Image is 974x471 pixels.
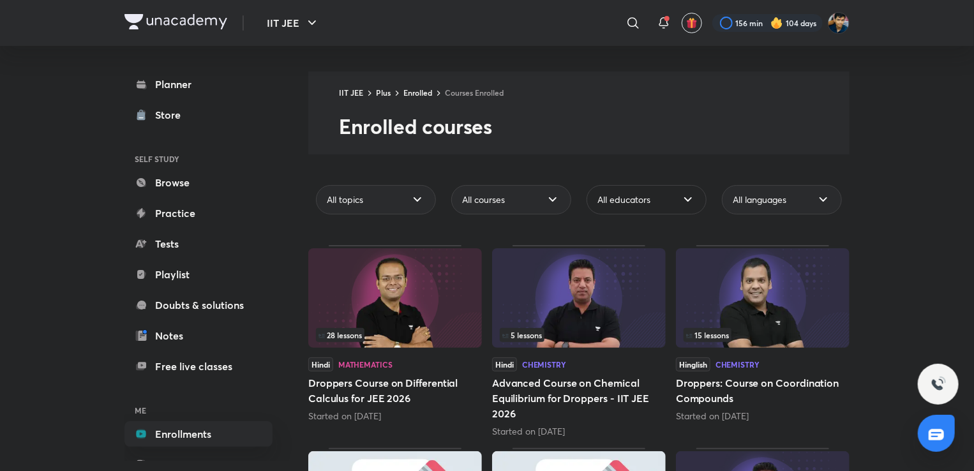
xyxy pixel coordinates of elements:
[124,262,273,287] a: Playlist
[733,193,786,206] span: All languages
[462,193,505,206] span: All courses
[828,12,850,34] img: SHREYANSH GUPTA
[124,148,273,170] h6: SELF STUDY
[500,328,658,342] div: infocontainer
[339,114,850,139] h2: Enrolled courses
[500,328,658,342] div: infosection
[676,245,850,438] div: Droppers: Course on Coordination Compounds
[316,328,474,342] div: left
[676,375,850,406] h5: Droppers: Course on Coordination Compounds
[676,410,850,422] div: Started on Aug 8
[676,248,850,348] img: Thumbnail
[686,17,698,29] img: avatar
[308,245,482,438] div: Droppers Course on Differential Calculus for JEE 2026
[770,17,783,29] img: streak
[376,87,391,98] a: Plus
[124,421,273,447] a: Enrollments
[684,328,842,342] div: infocontainer
[316,328,474,342] div: infosection
[522,361,566,368] div: Chemistry
[259,10,327,36] button: IIT JEE
[492,425,666,438] div: Started on Aug 27
[124,231,273,257] a: Tests
[492,357,517,371] span: Hindi
[338,361,393,368] div: Mathematics
[308,248,482,348] img: Thumbnail
[124,170,273,195] a: Browse
[686,331,729,339] span: 15 lessons
[124,102,273,128] a: Store
[500,328,658,342] div: left
[124,323,273,348] a: Notes
[124,14,227,29] img: Company Logo
[316,328,474,342] div: infocontainer
[492,245,666,438] div: Advanced Course on Chemical Equilibrium for Droppers - IIT JEE 2026
[124,200,273,226] a: Practice
[445,87,504,98] a: Courses Enrolled
[155,107,188,123] div: Store
[124,71,273,97] a: Planner
[308,410,482,422] div: Started on Aug 1
[492,375,666,421] h5: Advanced Course on Chemical Equilibrium for Droppers - IIT JEE 2026
[327,193,363,206] span: All topics
[124,400,273,421] h6: ME
[318,331,362,339] span: 28 lessons
[124,354,273,379] a: Free live classes
[684,328,842,342] div: left
[339,87,363,98] a: IIT JEE
[124,14,227,33] a: Company Logo
[308,357,333,371] span: Hindi
[502,331,542,339] span: 5 lessons
[676,357,710,371] span: Hinglish
[931,377,946,392] img: ttu
[124,292,273,318] a: Doubts & solutions
[684,328,842,342] div: infosection
[308,375,482,406] h5: Droppers Course on Differential Calculus for JEE 2026
[492,248,666,348] img: Thumbnail
[716,361,760,368] div: Chemistry
[682,13,702,33] button: avatar
[597,193,650,206] span: All educators
[403,87,432,98] a: Enrolled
